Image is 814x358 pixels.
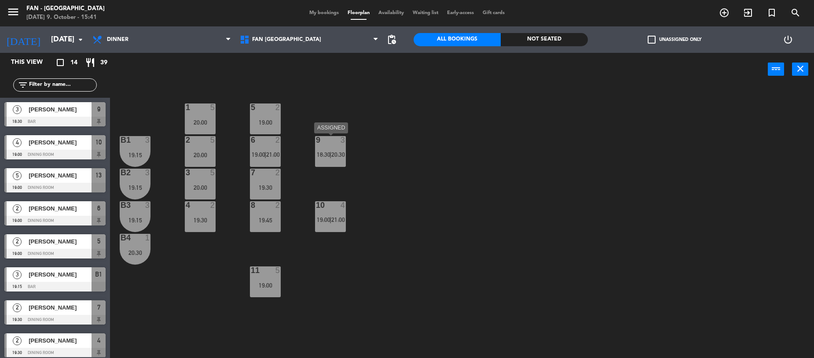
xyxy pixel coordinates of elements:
[120,217,150,223] div: 19:15
[120,185,150,191] div: 19:15
[13,237,22,246] span: 2
[185,217,216,223] div: 19:30
[13,171,22,180] span: 5
[29,237,92,246] span: [PERSON_NAME]
[719,7,730,18] i: add_circle_outline
[100,58,107,68] span: 39
[7,5,20,18] i: menu
[29,336,92,345] span: [PERSON_NAME]
[26,13,105,22] div: [DATE] 9. October - 15:41
[97,236,100,247] span: 5
[95,170,102,181] span: 13
[145,201,150,209] div: 3
[29,138,92,147] span: [PERSON_NAME]
[252,151,265,158] span: 19:00
[85,57,95,68] i: restaurant
[145,169,150,177] div: 3
[29,204,92,213] span: [PERSON_NAME]
[13,270,22,279] span: 3
[29,171,92,180] span: [PERSON_NAME]
[97,335,100,346] span: 4
[29,105,92,114] span: [PERSON_NAME]
[341,136,346,144] div: 3
[185,119,216,125] div: 20:00
[275,201,281,209] div: 2
[266,151,280,158] span: 21:00
[145,136,150,144] div: 3
[107,37,128,43] span: Dinner
[305,11,343,15] span: My bookings
[210,103,216,111] div: 5
[314,122,348,133] div: ASSIGNED
[331,151,345,158] span: 20:30
[29,303,92,312] span: [PERSON_NAME]
[250,217,281,223] div: 19:45
[29,270,92,279] span: [PERSON_NAME]
[185,185,216,191] div: 20:00
[330,216,331,223] span: |
[792,63,808,76] button: close
[250,119,281,125] div: 19:00
[18,80,28,90] i: filter_list
[341,201,346,209] div: 4
[743,7,753,18] i: exit_to_app
[250,185,281,191] div: 19:30
[13,105,22,114] span: 3
[13,204,22,213] span: 2
[648,36,656,44] span: check_box_outline_blank
[13,138,22,147] span: 4
[768,63,784,76] button: power_input
[252,37,321,43] span: Fan [GEOGRAPHIC_DATA]
[386,34,397,45] span: pending_actions
[408,11,443,15] span: Waiting list
[75,34,86,45] i: arrow_drop_down
[264,151,266,158] span: |
[275,169,281,177] div: 2
[317,151,330,158] span: 18:30
[97,203,100,214] span: 6
[210,136,216,144] div: 5
[210,169,216,177] div: 5
[374,11,408,15] span: Availability
[13,336,22,345] span: 2
[120,250,150,256] div: 20:30
[478,11,509,15] span: Gift cards
[648,36,701,44] label: Unassigned only
[55,57,66,68] i: crop_square
[783,34,793,45] i: power_settings_new
[26,4,105,13] div: Fan - [GEOGRAPHIC_DATA]
[95,137,102,148] span: 10
[795,63,806,74] i: close
[317,216,330,223] span: 19:00
[331,216,345,223] span: 21:00
[7,5,20,22] button: menu
[343,11,374,15] span: Floorplan
[443,11,478,15] span: Early-access
[250,282,281,288] div: 19:00
[210,201,216,209] div: 2
[70,58,77,68] span: 14
[97,104,100,114] span: 9
[414,33,501,46] div: All Bookings
[185,152,216,158] div: 20:00
[790,7,801,18] i: search
[275,136,281,144] div: 2
[330,151,331,158] span: |
[28,80,96,90] input: Filter by name...
[766,7,777,18] i: turned_in_not
[95,269,102,280] span: B1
